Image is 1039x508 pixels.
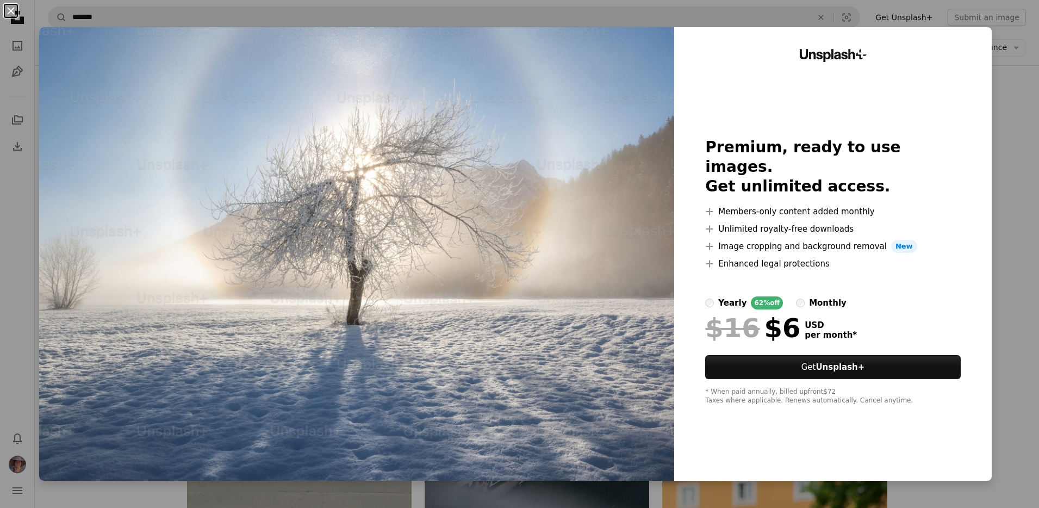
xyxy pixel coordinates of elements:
div: yearly [718,296,746,309]
input: yearly62%off [705,299,714,307]
div: $6 [705,314,800,342]
li: Image cropping and background removal [705,240,960,253]
input: monthly [796,299,805,307]
div: * When paid annually, billed upfront $72 Taxes where applicable. Renews automatically. Cancel any... [705,388,960,405]
li: Members-only content added monthly [705,205,960,218]
strong: Unsplash+ [816,362,864,372]
span: per month * [805,330,857,340]
div: monthly [809,296,847,309]
div: 62% off [751,296,783,309]
span: USD [805,320,857,330]
h2: Premium, ready to use images. Get unlimited access. [705,138,960,196]
a: GetUnsplash+ [705,355,960,379]
span: New [891,240,917,253]
span: $16 [705,314,760,342]
li: Unlimited royalty-free downloads [705,222,960,236]
li: Enhanced legal protections [705,257,960,270]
